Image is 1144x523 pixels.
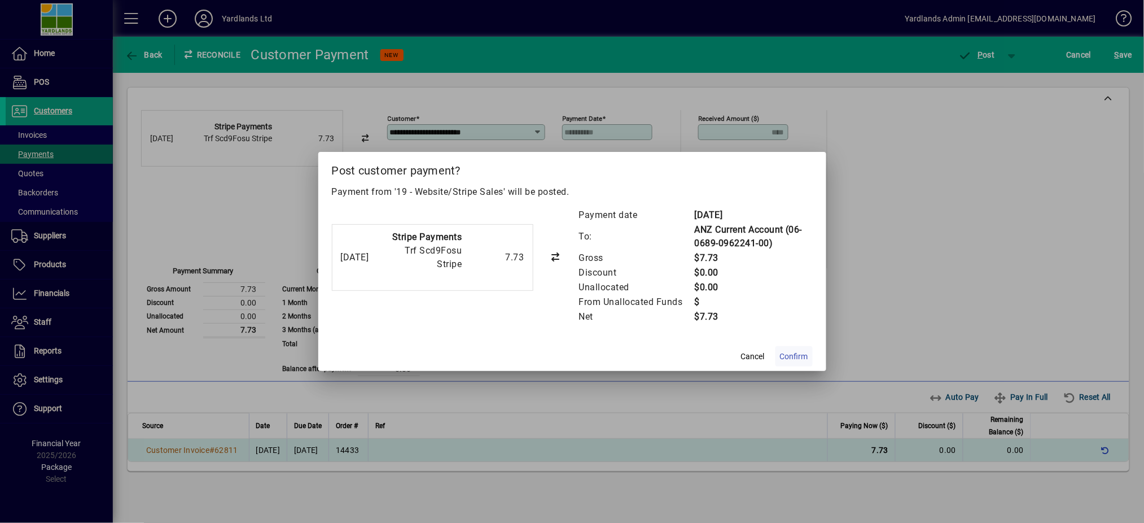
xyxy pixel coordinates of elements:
td: Payment date [578,208,694,223]
td: To: [578,223,694,251]
button: Confirm [775,346,813,367]
div: 7.73 [468,251,524,264]
button: Cancel [735,346,771,367]
h2: Post customer payment? [318,152,826,185]
td: ANZ Current Account (06-0689-0962241-00) [694,223,813,251]
td: $7.73 [694,310,813,324]
td: $7.73 [694,251,813,265]
td: Discount [578,265,694,280]
p: Payment from '19 - Website/Stripe Sales' will be posted. [332,185,813,199]
span: Cancel [741,351,765,363]
td: $0.00 [694,265,813,280]
td: Net [578,310,694,324]
td: $ [694,295,813,310]
strong: Stripe Payments [392,232,462,242]
div: [DATE] [341,251,380,264]
td: Gross [578,251,694,265]
span: Trf Scd9Fosu Stripe [405,245,462,269]
span: Confirm [780,351,808,363]
td: From Unallocated Funds [578,295,694,310]
td: [DATE] [694,208,813,223]
td: $0.00 [694,280,813,295]
td: Unallocated [578,280,694,295]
